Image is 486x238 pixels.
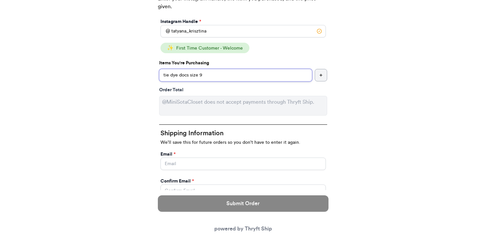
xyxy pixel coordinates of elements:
p: We'll save this for future orders so you don't have to enter it again. [160,139,326,146]
input: ex.funky hat [159,69,312,81]
span: ✨ [167,45,174,51]
h2: Shipping Information [160,129,326,138]
button: Submit Order [158,195,328,212]
div: Order Total [159,87,327,93]
div: @ [160,25,170,37]
a: powered by Thryft Ship [214,226,272,231]
label: Email [160,151,176,158]
label: Instagram Handle [160,18,201,25]
p: Items You're Purchasing [159,60,327,66]
label: Confirm Email [160,178,194,184]
input: Confirm Email [160,184,326,197]
input: Email [160,158,326,170]
span: First Time Customer - Welcome [176,46,243,51]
